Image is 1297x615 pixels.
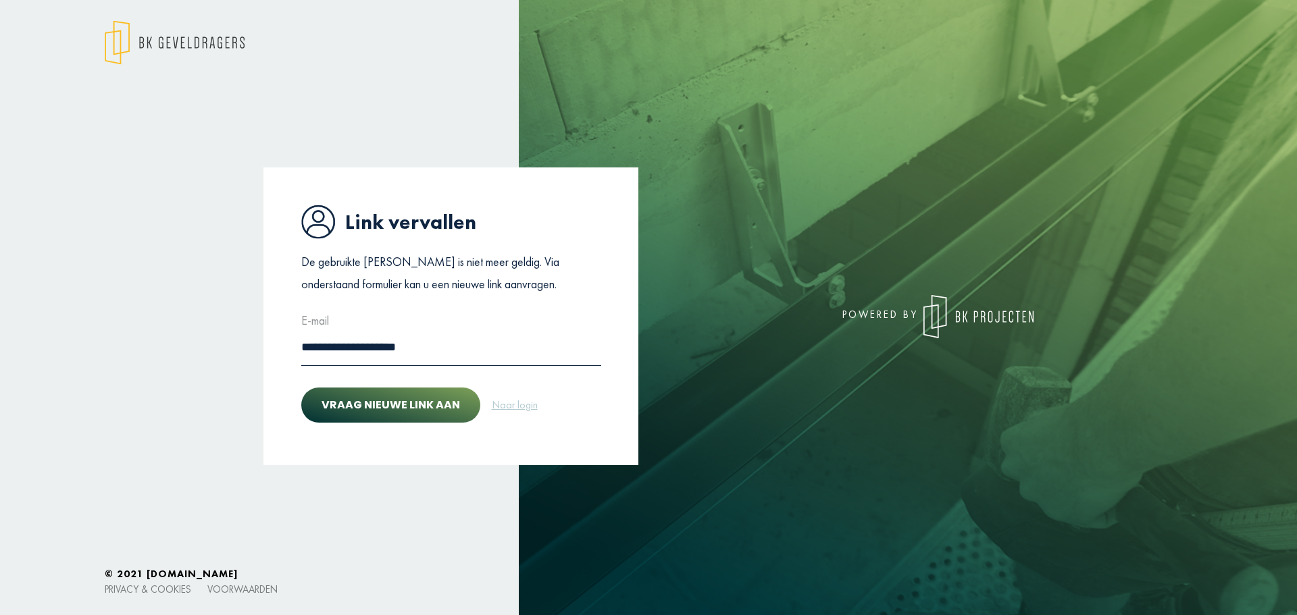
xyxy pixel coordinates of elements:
p: De gebruikte [PERSON_NAME] is niet meer geldig. Via onderstaand formulier kan u een nieuwe link a... [301,251,601,295]
a: Voorwaarden [207,583,278,595]
a: Privacy & cookies [105,583,191,595]
h1: Link vervallen [301,205,601,239]
img: logo [923,295,1034,338]
h6: © 2021 [DOMAIN_NAME] [105,568,1192,580]
button: Vraag nieuwe link aan [301,387,480,423]
a: Naar login [491,396,538,414]
div: powered by [659,295,1034,338]
img: icon [301,205,335,239]
img: logo [105,20,245,65]
label: E-mail [301,310,329,331]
